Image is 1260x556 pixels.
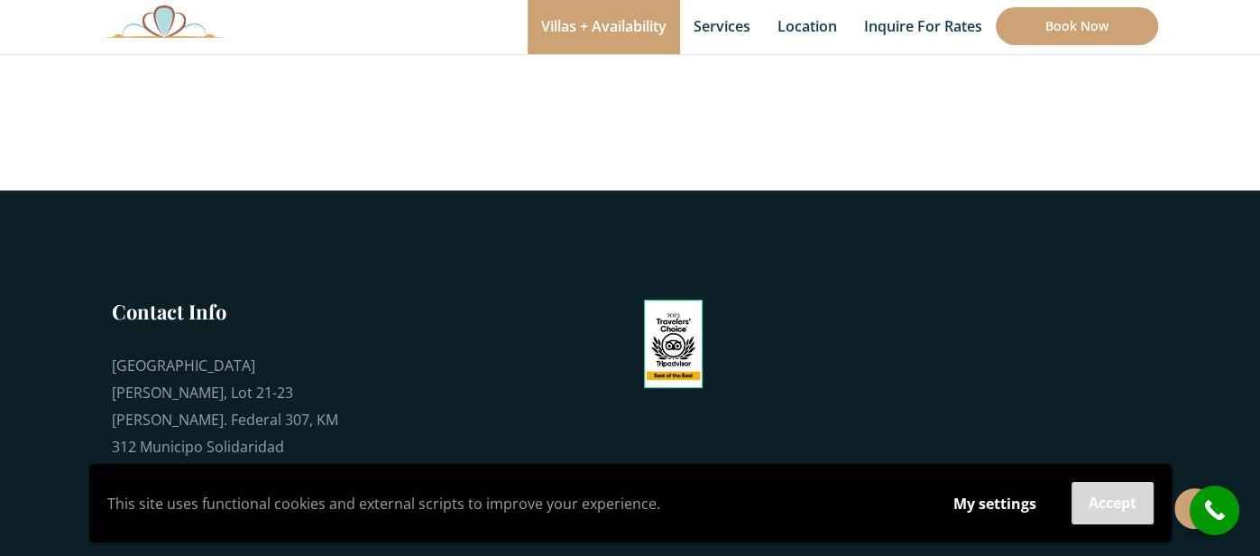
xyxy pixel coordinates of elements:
[112,352,346,542] div: [GEOGRAPHIC_DATA][PERSON_NAME], Lot 21-23 [PERSON_NAME]. Federal 307, KM 312 Municipo Solidaridad...
[1190,486,1239,535] a: call
[644,300,704,388] img: Tripadvisor
[112,298,346,325] h3: Contact Info
[936,483,1053,524] button: My settings
[996,7,1158,45] a: Book Now
[107,490,918,517] p: This site uses functional cookies and external scripts to improve your experience.
[1071,482,1154,524] button: Accept
[103,5,225,38] img: Awesome Logo
[1194,490,1235,531] i: call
